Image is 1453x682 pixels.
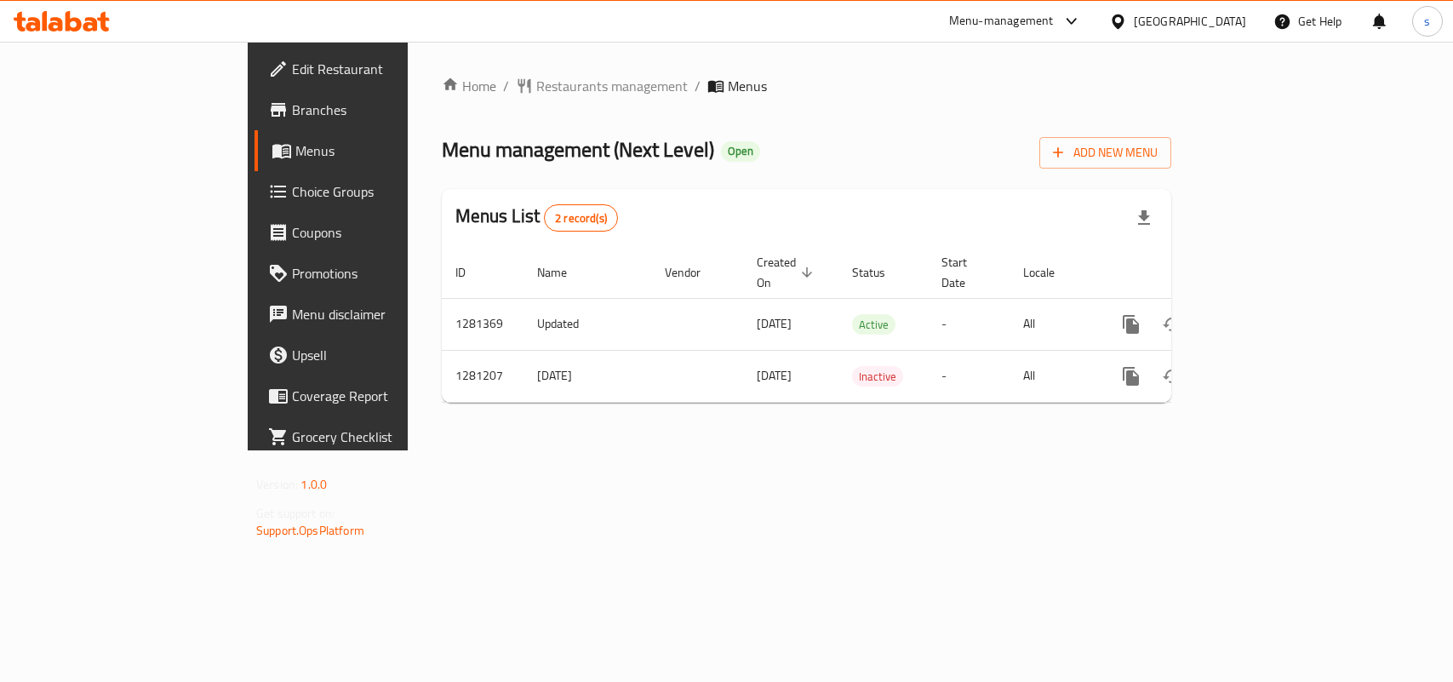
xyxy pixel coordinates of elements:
a: Choice Groups [255,171,490,212]
span: Menus [728,76,767,96]
button: more [1111,356,1152,397]
span: Active [852,315,895,335]
a: Promotions [255,253,490,294]
span: Menus [295,140,477,161]
span: Version: [256,473,298,496]
span: Branches [292,100,477,120]
span: Inactive [852,367,903,387]
td: - [928,298,1010,350]
span: Edit Restaurant [292,59,477,79]
span: 2 record(s) [545,210,617,226]
span: Menu management ( Next Level ) [442,130,714,169]
span: Vendor [665,262,723,283]
td: - [928,350,1010,402]
span: Coupons [292,222,477,243]
a: Support.OpsPlatform [256,519,364,542]
button: more [1111,304,1152,345]
a: Coverage Report [255,375,490,416]
div: Menu-management [949,11,1054,32]
span: Choice Groups [292,181,477,202]
th: Actions [1097,247,1288,299]
span: Status [852,262,907,283]
div: Inactive [852,366,903,387]
span: Promotions [292,263,477,284]
span: Get support on: [256,502,335,524]
span: Upsell [292,345,477,365]
span: Add New Menu [1053,142,1158,163]
a: Restaurants management [516,76,688,96]
div: Open [721,141,760,162]
li: / [503,76,509,96]
div: [GEOGRAPHIC_DATA] [1134,12,1246,31]
a: Branches [255,89,490,130]
nav: breadcrumb [442,76,1171,96]
span: 1.0.0 [300,473,327,496]
td: [DATE] [523,350,651,402]
a: Edit Restaurant [255,49,490,89]
span: Grocery Checklist [292,427,477,447]
button: Change Status [1152,356,1193,397]
span: s [1424,12,1430,31]
div: Active [852,314,895,335]
a: Upsell [255,335,490,375]
span: Name [537,262,589,283]
span: [DATE] [757,312,792,335]
a: Grocery Checklist [255,416,490,457]
td: All [1010,350,1097,402]
div: Total records count [544,204,618,232]
a: Menus [255,130,490,171]
table: enhanced table [442,247,1288,403]
button: Change Status [1152,304,1193,345]
td: All [1010,298,1097,350]
span: Open [721,144,760,158]
span: Created On [757,252,818,293]
span: ID [455,262,488,283]
span: Restaurants management [536,76,688,96]
td: Updated [523,298,651,350]
div: Export file [1124,198,1164,238]
span: Menu disclaimer [292,304,477,324]
a: Menu disclaimer [255,294,490,335]
span: [DATE] [757,364,792,387]
a: Coupons [255,212,490,253]
li: / [695,76,701,96]
span: Start Date [941,252,989,293]
button: Add New Menu [1039,137,1171,169]
span: Coverage Report [292,386,477,406]
span: Locale [1023,262,1077,283]
h2: Menus List [455,203,618,232]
